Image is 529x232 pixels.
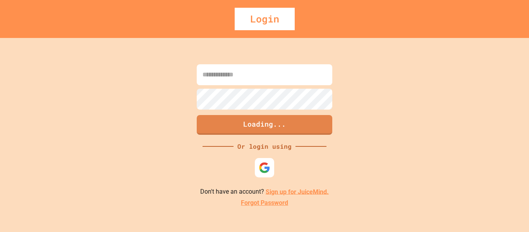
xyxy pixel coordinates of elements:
[234,142,295,151] div: Or login using
[200,187,329,197] p: Don't have an account?
[197,115,332,135] button: Loading...
[259,162,270,174] img: google-icon.svg
[266,188,329,195] a: Sign up for JuiceMind.
[235,8,295,30] div: Login
[241,198,288,208] a: Forgot Password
